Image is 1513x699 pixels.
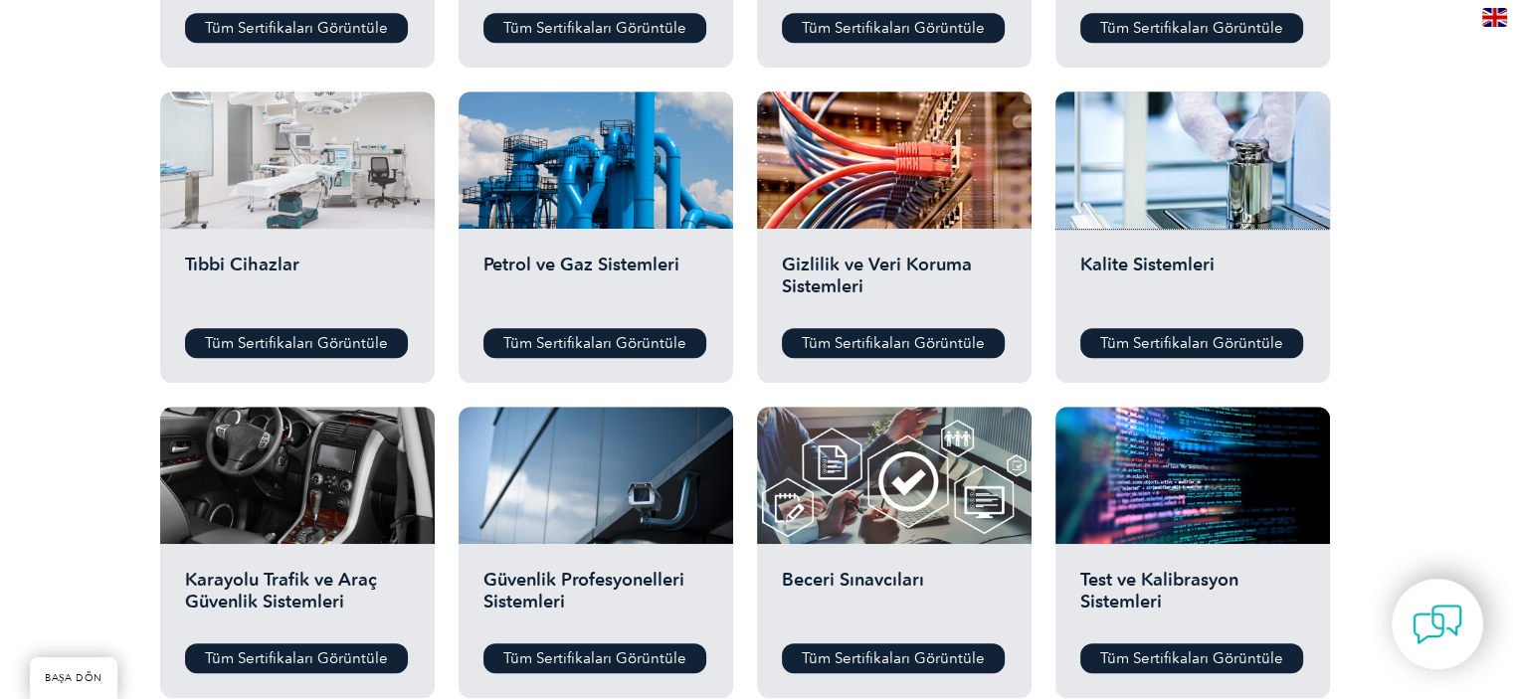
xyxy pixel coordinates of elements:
font: BAŞA DÖN [45,672,102,684]
font: Güvenlik Profesyonelleri Sistemleri [483,569,684,612]
font: Tüm Sertifikaları Görüntüle [1100,334,1283,352]
img: en [1482,8,1507,27]
font: Tüm Sertifikaları Görüntüle [1100,649,1283,667]
font: Tüm Sertifikaları Görüntüle [802,649,985,667]
a: Tüm Sertifikaları Görüntüle [483,13,706,43]
a: Tüm Sertifikaları Görüntüle [483,328,706,358]
font: Beceri Sınavcıları [782,569,924,591]
font: Tüm Sertifikaları Görüntüle [802,334,985,352]
font: Tüm Sertifikaları Görüntüle [205,334,388,352]
img: contact-chat.png [1413,600,1462,649]
a: Tüm Sertifikaları Görüntüle [782,328,1005,358]
font: Tüm Sertifikaları Görüntüle [503,334,686,352]
a: Tüm Sertifikaları Görüntüle [1080,13,1303,43]
font: Test ve Kalibrasyon Sistemleri [1080,569,1238,612]
a: Tüm Sertifikaları Görüntüle [782,643,1005,673]
font: Tüm Sertifikaları Görüntüle [503,649,686,667]
a: Tüm Sertifikaları Görüntüle [483,643,706,673]
font: Tüm Sertifikaları Görüntüle [205,649,388,667]
font: Gizlilik ve Veri Koruma Sistemleri [782,254,972,297]
font: Tüm Sertifikaları Görüntüle [802,19,985,37]
a: BAŞA DÖN [30,657,117,699]
font: Tüm Sertifikaları Görüntüle [205,19,388,37]
font: Karayolu Trafik ve Araç Güvenlik Sistemleri [185,569,377,612]
a: Tüm Sertifikaları Görüntüle [185,328,408,358]
font: Kalite Sistemleri [1080,254,1215,275]
a: Tüm Sertifikaları Görüntüle [185,13,408,43]
a: Tüm Sertifikaları Görüntüle [185,643,408,673]
a: Tüm Sertifikaları Görüntüle [1080,328,1303,358]
font: Petrol ve Gaz Sistemleri [483,254,679,275]
a: Tüm Sertifikaları Görüntüle [1080,643,1303,673]
font: Tüm Sertifikaları Görüntüle [503,19,686,37]
a: Tüm Sertifikaları Görüntüle [782,13,1005,43]
font: Tüm Sertifikaları Görüntüle [1100,19,1283,37]
font: Tıbbi Cihazlar [185,254,299,275]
